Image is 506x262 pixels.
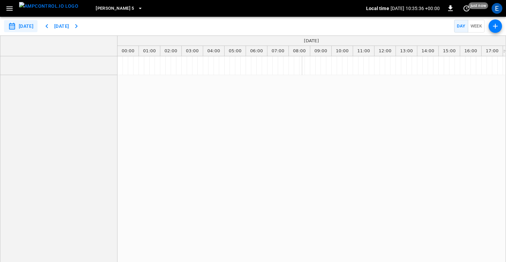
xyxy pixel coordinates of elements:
div: 16:00 [460,46,482,56]
div: 07:00 [267,46,289,56]
div: 12:00 [374,46,396,56]
div: 05:00 [225,46,246,56]
div: 10:00 [332,46,353,56]
button: [PERSON_NAME] 5 [93,2,146,15]
div: profile-icon [492,3,502,14]
div: 08:00 [289,46,310,56]
div: 11:00 [353,46,374,56]
div: 14:00 [417,46,439,56]
div: 17:00 [482,46,503,56]
div: 13:00 [396,46,417,56]
div: 04:00 [203,46,225,56]
div: 06:00 [246,46,267,56]
div: 02:00 [160,46,182,56]
button: Week [468,20,485,33]
div: 00:00 [117,46,139,56]
p: [DATE] 10:35:36 +00:00 [391,5,440,12]
span: just now [469,2,488,9]
button: Day [454,20,468,33]
div: 03:00 [182,46,203,56]
img: ampcontrol.io logo [19,2,78,10]
div: 15:00 [439,46,460,56]
div: [DATE] [304,38,319,44]
div: 01:00 [139,46,160,56]
span: [PERSON_NAME] 5 [96,5,134,12]
div: 09:00 [310,46,332,56]
button: set refresh interval [461,3,472,14]
button: [DATE] [51,20,72,32]
p: Local time [366,5,389,12]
